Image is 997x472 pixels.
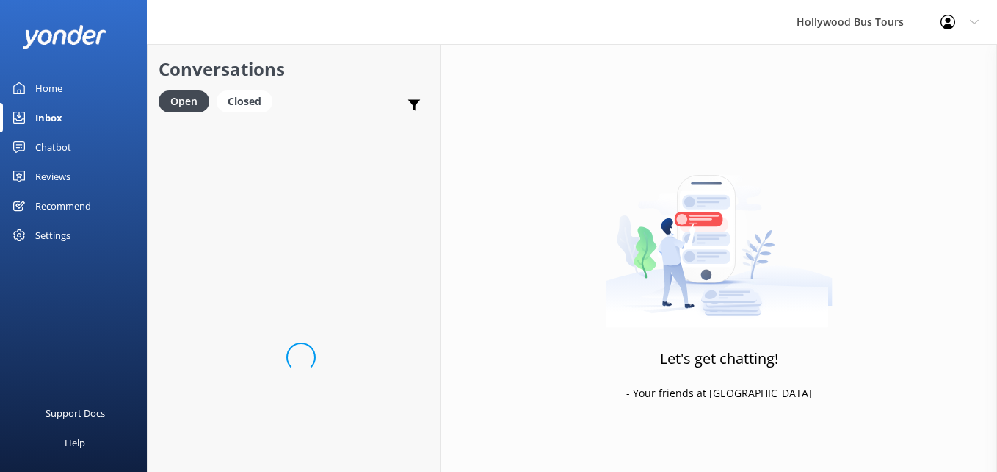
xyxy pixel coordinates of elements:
h2: Conversations [159,55,429,83]
div: Open [159,90,209,112]
div: Inbox [35,103,62,132]
div: Reviews [35,162,70,191]
div: Recommend [35,191,91,221]
div: Help [65,428,85,457]
div: Settings [35,221,70,250]
img: yonder-white-logo.png [22,25,106,49]
a: Closed [217,93,280,109]
img: artwork of a man stealing a conversation from at giant smartphone [606,144,833,328]
h3: Let's get chatting! [660,347,778,371]
div: Support Docs [46,398,105,428]
div: Closed [217,90,272,112]
a: Open [159,93,217,109]
div: Home [35,74,62,103]
p: - Your friends at [GEOGRAPHIC_DATA] [626,385,812,401]
div: Chatbot [35,132,71,162]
